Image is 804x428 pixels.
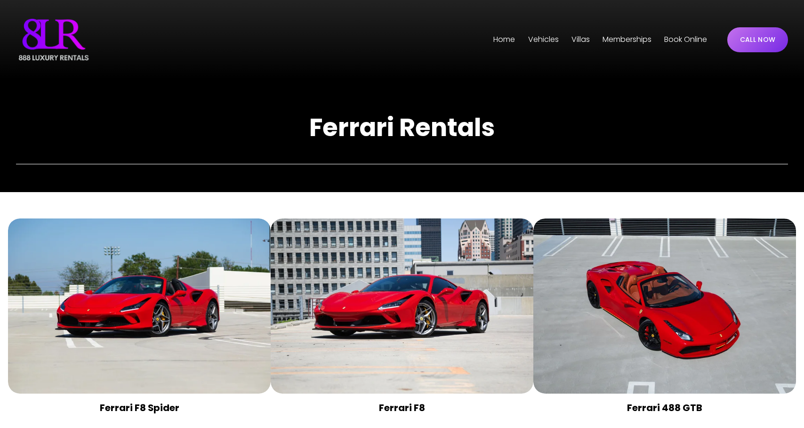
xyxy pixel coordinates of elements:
[571,33,590,47] span: Villas
[664,32,707,47] a: Book Online
[100,401,179,414] strong: Ferrari F8 Spider
[493,32,515,47] a: Home
[379,401,425,414] strong: Ferrari F8
[603,32,651,47] a: Memberships
[528,32,559,47] a: folder dropdown
[627,401,702,414] strong: Ferrari 488 GTB
[727,27,788,52] a: CALL NOW
[309,110,495,145] strong: Ferrari Rentals
[16,16,91,63] img: Luxury Car &amp; Home Rentals For Every Occasion
[528,33,559,47] span: Vehicles
[571,32,590,47] a: folder dropdown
